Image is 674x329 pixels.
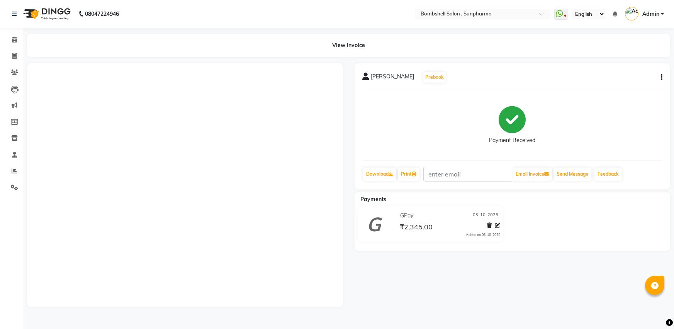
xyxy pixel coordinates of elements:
[360,196,386,203] span: Payments
[513,168,552,181] button: Email Invoice
[489,136,535,144] div: Payment Received
[594,168,622,181] a: Feedback
[20,3,73,25] img: logo
[85,3,119,25] b: 08047224946
[423,72,446,83] button: Prebook
[642,298,666,321] iframe: chat widget
[363,168,396,181] a: Download
[553,168,591,181] button: Send Message
[27,34,670,57] div: View Invoice
[423,167,512,181] input: enter email
[400,222,433,233] span: ₹2,345.00
[371,73,414,83] span: [PERSON_NAME]
[642,10,659,18] span: Admin
[400,212,413,220] span: GPay
[473,212,498,220] span: 03-10-2025
[466,232,500,237] div: Added on 03-10-2025
[625,7,638,20] img: Admin
[398,168,419,181] a: Print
